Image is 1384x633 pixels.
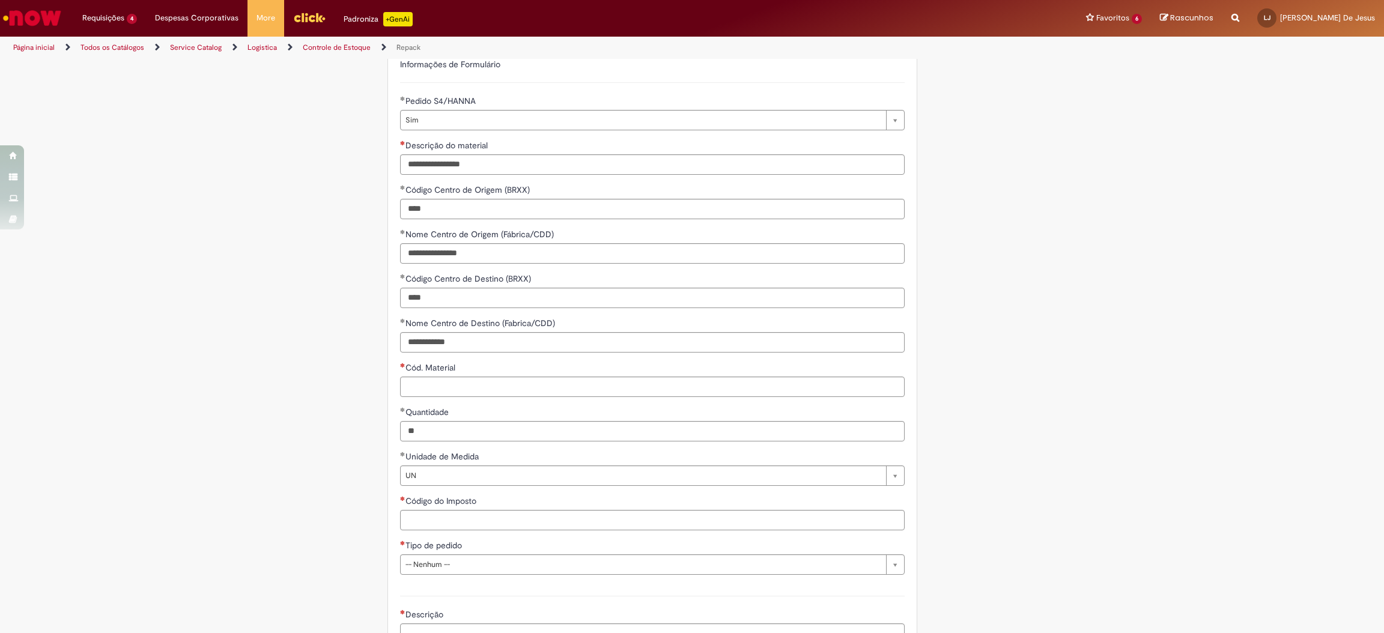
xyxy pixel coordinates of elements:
[405,318,557,329] span: Nome Centro de Destino (Fabrica/CDD)
[405,609,446,620] span: Descrição
[400,377,905,397] input: Cód. Material
[400,288,905,308] input: Código Centro de Destino (BRXX)
[400,496,405,501] span: Necessários
[400,541,405,545] span: Necessários
[400,59,500,70] label: Informações de Formulário
[1132,14,1142,24] span: 6
[405,273,533,284] span: Código Centro de Destino (BRXX)
[400,274,405,279] span: Obrigatório Preenchido
[405,140,490,151] span: Descrição do material
[344,12,413,26] div: Padroniza
[155,12,238,24] span: Despesas Corporativas
[400,610,405,614] span: Necessários
[127,14,137,24] span: 4
[405,184,532,195] span: Código Centro de Origem (BRXX)
[400,332,905,353] input: Nome Centro de Destino (Fabrica/CDD)
[256,12,275,24] span: More
[405,495,479,506] span: Código do Imposto
[400,452,405,456] span: Obrigatório Preenchido
[396,43,420,52] a: Repack
[1160,13,1213,24] a: Rascunhos
[400,243,905,264] input: Nome Centro de Origem (Fábrica/CDD)
[400,229,405,234] span: Obrigatório Preenchido
[400,407,405,412] span: Obrigatório Preenchido
[1170,12,1213,23] span: Rascunhos
[400,154,905,175] input: Descrição do material
[80,43,144,52] a: Todos os Catálogos
[405,540,464,551] span: Tipo de pedido
[405,111,880,130] span: Sim
[303,43,371,52] a: Controle de Estoque
[405,229,556,240] span: Nome Centro de Origem (Fábrica/CDD)
[405,555,880,574] span: -- Nenhum --
[400,185,405,190] span: Obrigatório Preenchido
[82,12,124,24] span: Requisições
[247,43,277,52] a: Logistica
[13,43,55,52] a: Página inicial
[400,421,905,441] input: Quantidade
[1280,13,1375,23] span: [PERSON_NAME] De Jesus
[405,407,451,417] span: Quantidade
[405,362,458,373] span: Cód. Material
[1096,12,1129,24] span: Favoritos
[293,8,326,26] img: click_logo_yellow_360x200.png
[400,318,405,323] span: Obrigatório Preenchido
[400,141,405,145] span: Necessários
[383,12,413,26] p: +GenAi
[170,43,222,52] a: Service Catalog
[405,466,880,485] span: UN
[9,37,914,59] ul: Trilhas de página
[405,451,481,462] span: Unidade de Medida
[400,96,405,101] span: Obrigatório Preenchido
[1,6,63,30] img: ServiceNow
[400,199,905,219] input: Código Centro de Origem (BRXX)
[400,363,405,368] span: Necessários
[1264,14,1270,22] span: LJ
[405,95,478,106] span: Pedido S4/HANNA
[400,510,905,530] input: Código do Imposto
